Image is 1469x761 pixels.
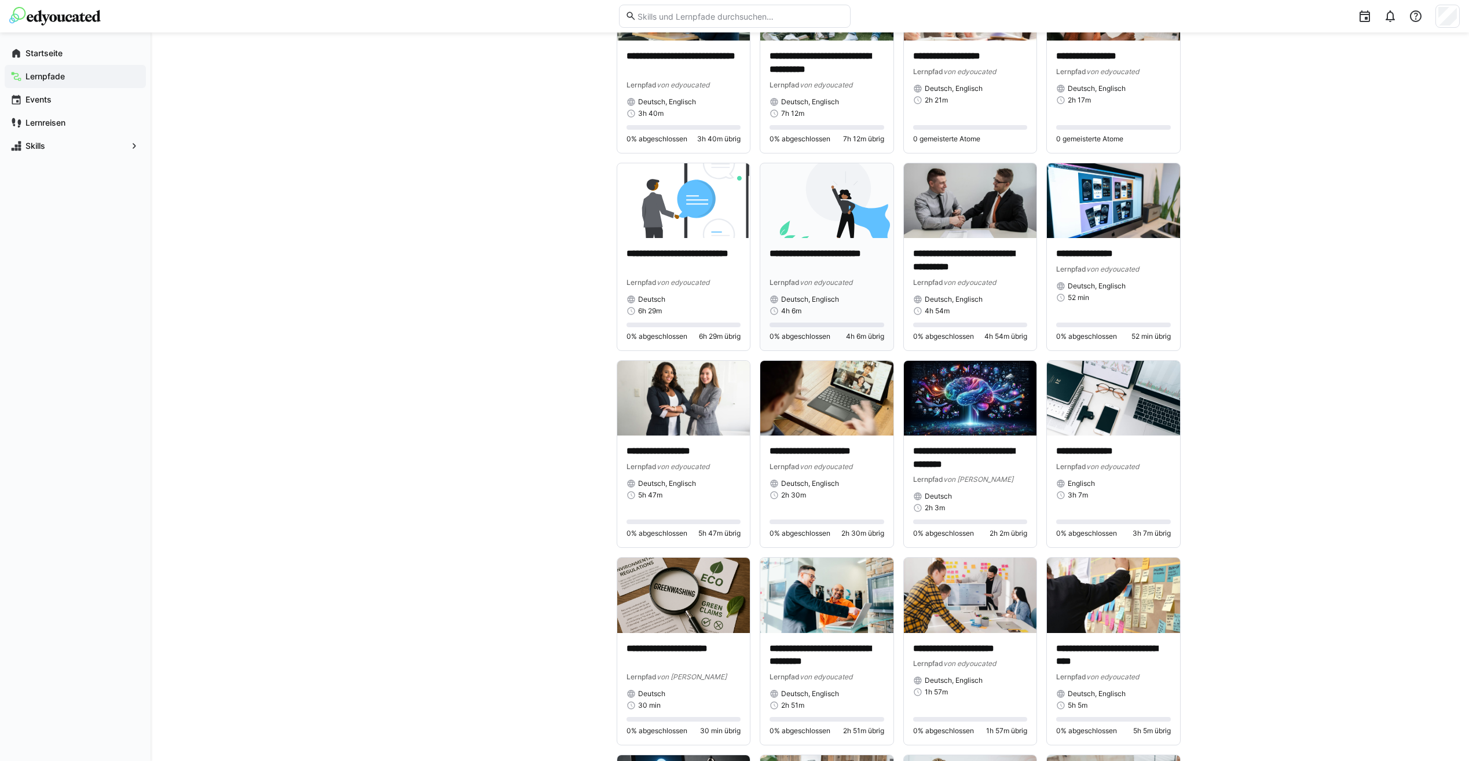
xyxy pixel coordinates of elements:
span: 2h 2m übrig [990,529,1027,538]
span: von edyoucated [1086,672,1139,681]
span: 6h 29m [638,306,662,316]
img: image [760,163,893,238]
span: 0% abgeschlossen [627,332,687,341]
span: Lernpfad [1056,672,1086,681]
span: 6h 29m übrig [699,332,741,341]
span: von edyoucated [657,462,709,471]
span: Lernpfad [1056,265,1086,273]
span: Lernpfad [627,462,657,471]
span: 3h 40m übrig [697,134,741,144]
span: von edyoucated [1086,67,1139,76]
span: von edyoucated [943,278,996,287]
span: Lernpfad [770,462,800,471]
span: Lernpfad [1056,462,1086,471]
img: image [904,558,1037,632]
span: Lernpfad [770,278,800,287]
span: von edyoucated [800,462,852,471]
span: Lernpfad [770,672,800,681]
span: Deutsch [925,492,952,501]
span: Lernpfad [913,67,943,76]
span: 52 min [1068,293,1089,302]
span: 2h 51m [781,701,804,710]
span: von edyoucated [657,81,709,89]
span: von edyoucated [943,659,996,668]
img: image [904,163,1037,238]
span: Englisch [1068,479,1095,488]
span: von edyoucated [657,278,709,287]
img: image [760,361,893,436]
span: von [PERSON_NAME] [943,475,1013,484]
span: 3h 7m übrig [1133,529,1171,538]
span: 1h 57m [925,687,948,697]
span: Lernpfad [770,81,800,89]
span: Lernpfad [913,659,943,668]
span: 0 gemeisterte Atome [913,134,980,144]
span: 2h 21m [925,96,948,105]
span: Deutsch, Englisch [925,676,983,685]
span: Deutsch, Englisch [781,689,839,698]
span: von edyoucated [800,672,852,681]
span: 0% abgeschlossen [913,726,974,736]
span: 4h 6m [781,306,801,316]
span: 52 min übrig [1131,332,1171,341]
span: 4h 6m übrig [846,332,884,341]
span: 5h 47m [638,491,662,500]
img: image [617,163,750,238]
span: 1h 57m übrig [986,726,1027,736]
span: von edyoucated [1086,462,1139,471]
span: 0% abgeschlossen [770,726,830,736]
span: von edyoucated [943,67,996,76]
span: 4h 54m übrig [984,332,1027,341]
span: Lernpfad [627,81,657,89]
span: 0% abgeschlossen [770,529,830,538]
span: Lernpfad [627,278,657,287]
img: image [617,558,750,632]
span: Lernpfad [913,475,943,484]
span: Deutsch, Englisch [1068,689,1126,698]
span: Deutsch, Englisch [1068,281,1126,291]
span: 4h 54m [925,306,950,316]
span: Deutsch [638,689,665,698]
span: Deutsch, Englisch [925,84,983,93]
span: 5h 5m [1068,701,1087,710]
span: 0% abgeschlossen [913,332,974,341]
span: 5h 5m übrig [1133,726,1171,736]
span: 0% abgeschlossen [627,529,687,538]
span: von edyoucated [800,81,852,89]
span: 2h 30m [781,491,806,500]
span: 3h 40m [638,109,664,118]
input: Skills und Lernpfade durchsuchen… [636,11,844,21]
span: Deutsch, Englisch [781,97,839,107]
span: Deutsch, Englisch [781,295,839,304]
span: 2h 17m [1068,96,1091,105]
span: 0% abgeschlossen [770,332,830,341]
img: image [904,361,1037,436]
span: Deutsch [638,295,665,304]
img: image [1047,163,1180,238]
span: Deutsch, Englisch [781,479,839,488]
span: Deutsch, Englisch [638,479,696,488]
span: 2h 3m [925,503,945,513]
span: 30 min [638,701,661,710]
span: 0% abgeschlossen [913,529,974,538]
span: 0% abgeschlossen [1056,726,1117,736]
span: 30 min übrig [700,726,741,736]
span: 0% abgeschlossen [627,134,687,144]
span: 0% abgeschlossen [1056,529,1117,538]
span: 0% abgeschlossen [627,726,687,736]
img: image [617,361,750,436]
span: 0% abgeschlossen [1056,332,1117,341]
span: Lernpfad [913,278,943,287]
span: 0% abgeschlossen [770,134,830,144]
span: 7h 12m [781,109,804,118]
span: 2h 30m übrig [841,529,884,538]
span: Deutsch, Englisch [1068,84,1126,93]
span: Lernpfad [627,672,657,681]
span: 5h 47m übrig [698,529,741,538]
span: Deutsch, Englisch [925,295,983,304]
span: 2h 51m übrig [843,726,884,736]
img: image [1047,558,1180,632]
span: von edyoucated [1086,265,1139,273]
span: Deutsch, Englisch [638,97,696,107]
img: image [1047,361,1180,436]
